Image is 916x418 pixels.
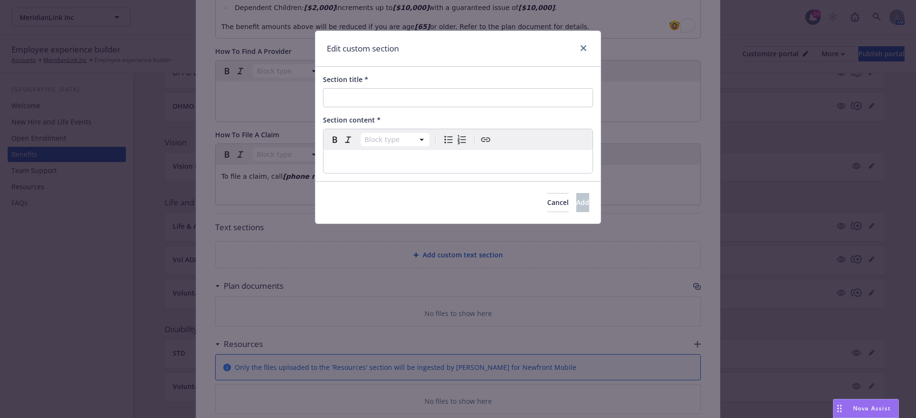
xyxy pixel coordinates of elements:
[442,133,455,146] button: Bulleted list
[455,133,468,146] button: Numbered list
[833,399,899,418] button: Nova Assist
[576,193,589,212] button: Add
[342,133,355,146] button: Italic
[327,42,399,55] h1: Edit custom section
[442,133,468,146] div: toggle group
[323,75,368,84] span: Section title *
[323,115,381,124] span: Section content *
[547,198,569,207] span: Cancel
[853,404,891,412] span: Nova Assist
[328,133,342,146] button: Bold
[361,133,429,146] button: Block type
[479,133,492,146] button: Create link
[578,42,589,54] a: close
[576,198,589,207] span: Add
[833,399,845,418] div: Drag to move
[323,150,593,173] div: editable markdown
[547,193,569,212] button: Cancel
